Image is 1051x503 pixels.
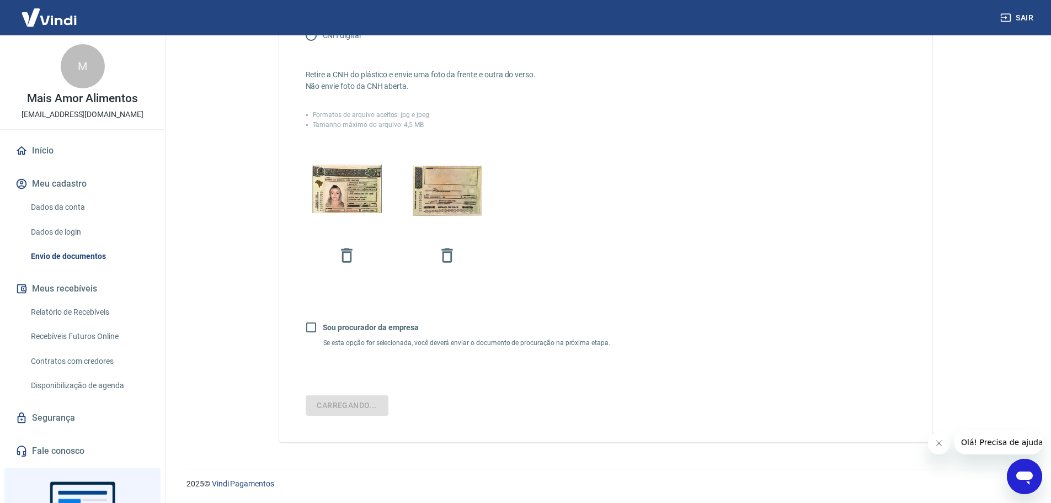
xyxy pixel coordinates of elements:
[7,8,93,17] span: Olá! Precisa de ajuda?
[22,109,143,120] p: [EMAIL_ADDRESS][DOMAIN_NAME]
[406,147,489,230] img: Imagem anexada
[212,479,274,488] a: Vindi Pagamentos
[313,110,429,120] p: Formatos de arquivo aceitos: jpg e jpeg
[26,374,152,397] a: Disponibilização de agenda
[306,69,737,92] p: Retire a CNH do plástico e envie uma foto da frente e outra do verso. Não envie foto da CNH aberta.
[306,147,388,230] img: Imagem anexada
[13,406,152,430] a: Segurança
[26,301,152,324] a: Relatório de Recebíveis
[27,93,137,104] p: Mais Amor Alimentos
[13,1,85,34] img: Vindi
[928,432,950,454] iframe: Fechar mensagem
[26,196,152,219] a: Dados da conta
[323,339,737,347] p: Se esta opção for selecionada, você deverá enviar o documento de procuração na próxima etapa.
[323,30,361,41] p: CNH digital
[26,221,152,243] a: Dados de login
[13,439,152,463] a: Fale conosco
[13,139,152,163] a: Início
[61,44,105,88] div: M
[323,323,419,332] b: Sou procurador da empresa
[13,172,152,196] button: Meu cadastro
[1007,459,1042,494] iframe: Botão para abrir a janela de mensagens
[998,8,1038,28] button: Sair
[13,277,152,301] button: Meus recebíveis
[186,478,1025,490] p: 2025 ©
[26,325,152,348] a: Recebíveis Futuros Online
[26,350,152,373] a: Contratos com credores
[954,430,1042,454] iframe: Mensagem da empresa
[313,120,424,130] p: Tamanho máximo do arquivo: 4,5 MB
[26,245,152,268] a: Envio de documentos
